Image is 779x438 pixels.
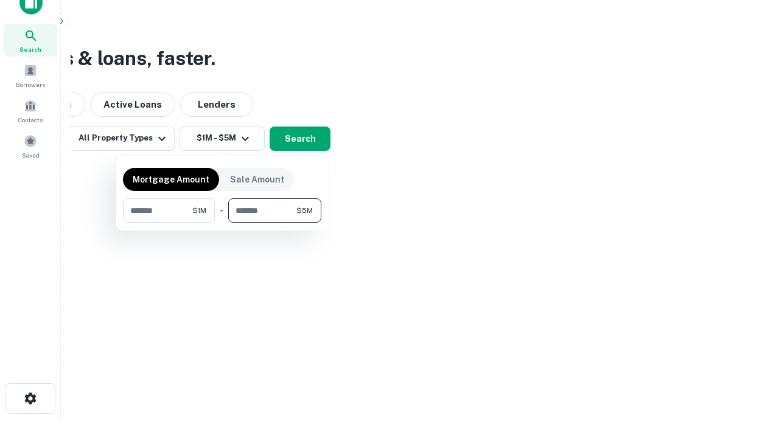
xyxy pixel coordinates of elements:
[220,198,223,223] div: -
[718,341,779,399] iframe: Chat Widget
[192,205,206,216] span: $1M
[133,173,209,186] p: Mortgage Amount
[296,205,313,216] span: $5M
[230,173,284,186] p: Sale Amount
